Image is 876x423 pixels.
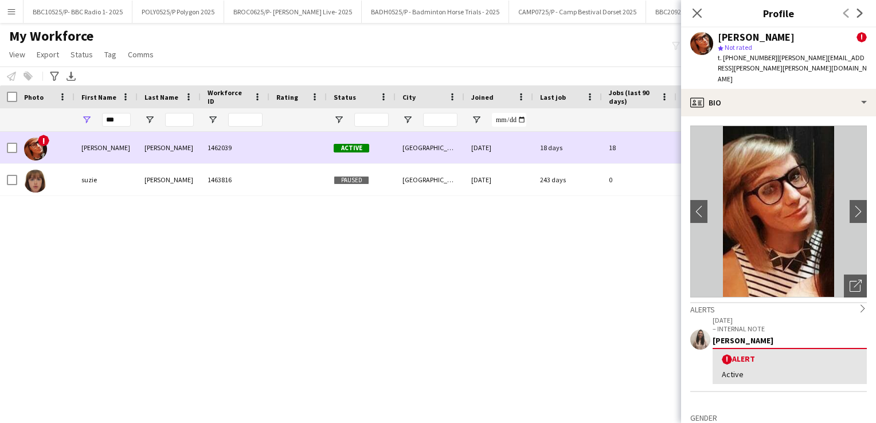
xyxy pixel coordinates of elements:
[681,89,876,116] div: Bio
[32,47,64,62] a: Export
[165,113,194,127] input: Last Name Filter Input
[713,335,867,346] div: [PERSON_NAME]
[402,93,416,101] span: City
[725,43,752,52] span: Not rated
[81,93,116,101] span: First Name
[66,47,97,62] a: Status
[681,6,876,21] h3: Profile
[646,1,757,23] button: BBC20925/P- BBC RADIO 2- 2025
[64,69,78,83] app-action-btn: Export XLSX
[224,1,362,23] button: BROC0625/P- [PERSON_NAME] Live- 2025
[722,354,858,365] div: Alert
[75,132,138,163] div: [PERSON_NAME]
[471,115,482,125] button: Open Filter Menu
[37,49,59,60] span: Export
[362,1,509,23] button: BADH0525/P - Badminton Horse Trials - 2025
[334,176,369,185] span: Paused
[132,1,224,23] button: POLY0525/P Polygon 2025
[690,413,867,423] h3: Gender
[138,132,201,163] div: [PERSON_NAME]
[24,170,47,193] img: suzie bennett
[24,138,47,160] img: Suzanne Edwards
[690,126,867,297] img: Crew avatar or photo
[464,164,533,195] div: [DATE]
[602,132,676,163] div: 18
[276,93,298,101] span: Rating
[9,28,93,45] span: My Workforce
[533,164,602,195] div: 243 days
[713,316,867,324] p: [DATE]
[602,164,676,195] div: 0
[81,115,92,125] button: Open Filter Menu
[722,369,858,379] div: Active
[208,88,249,105] span: Workforce ID
[104,49,116,60] span: Tag
[354,113,389,127] input: Status Filter Input
[38,135,49,146] span: !
[144,93,178,101] span: Last Name
[9,49,25,60] span: View
[138,164,201,195] div: [PERSON_NAME]
[690,302,867,315] div: Alerts
[128,49,154,60] span: Comms
[722,354,732,365] span: !
[208,115,218,125] button: Open Filter Menu
[334,93,356,101] span: Status
[102,113,131,127] input: First Name Filter Input
[718,53,867,83] span: | [PERSON_NAME][EMAIL_ADDRESS][PERSON_NAME][PERSON_NAME][DOMAIN_NAME]
[713,324,867,333] p: – INTERNAL NOTE
[857,32,867,42] span: !
[533,132,602,163] div: 18 days
[844,275,867,297] div: Open photos pop-in
[71,49,93,60] span: Status
[334,115,344,125] button: Open Filter Menu
[24,1,132,23] button: BBC10525/P- BBC Radio 1- 2025
[402,115,413,125] button: Open Filter Menu
[24,93,44,101] span: Photo
[75,164,138,195] div: suzie
[201,164,269,195] div: 1463816
[509,1,646,23] button: CAMP0725/P - Camp Bestival Dorset 2025
[609,88,656,105] span: Jobs (last 90 days)
[718,53,777,62] span: t. [PHONE_NUMBER]
[718,32,795,42] div: [PERSON_NAME]
[334,144,369,152] span: Active
[228,113,263,127] input: Workforce ID Filter Input
[123,47,158,62] a: Comms
[471,93,494,101] span: Joined
[100,47,121,62] a: Tag
[464,132,533,163] div: [DATE]
[144,115,155,125] button: Open Filter Menu
[201,132,269,163] div: 1462039
[396,164,464,195] div: [GEOGRAPHIC_DATA]
[48,69,61,83] app-action-btn: Advanced filters
[423,113,457,127] input: City Filter Input
[5,47,30,62] a: View
[396,132,464,163] div: [GEOGRAPHIC_DATA]
[492,113,526,127] input: Joined Filter Input
[540,93,566,101] span: Last job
